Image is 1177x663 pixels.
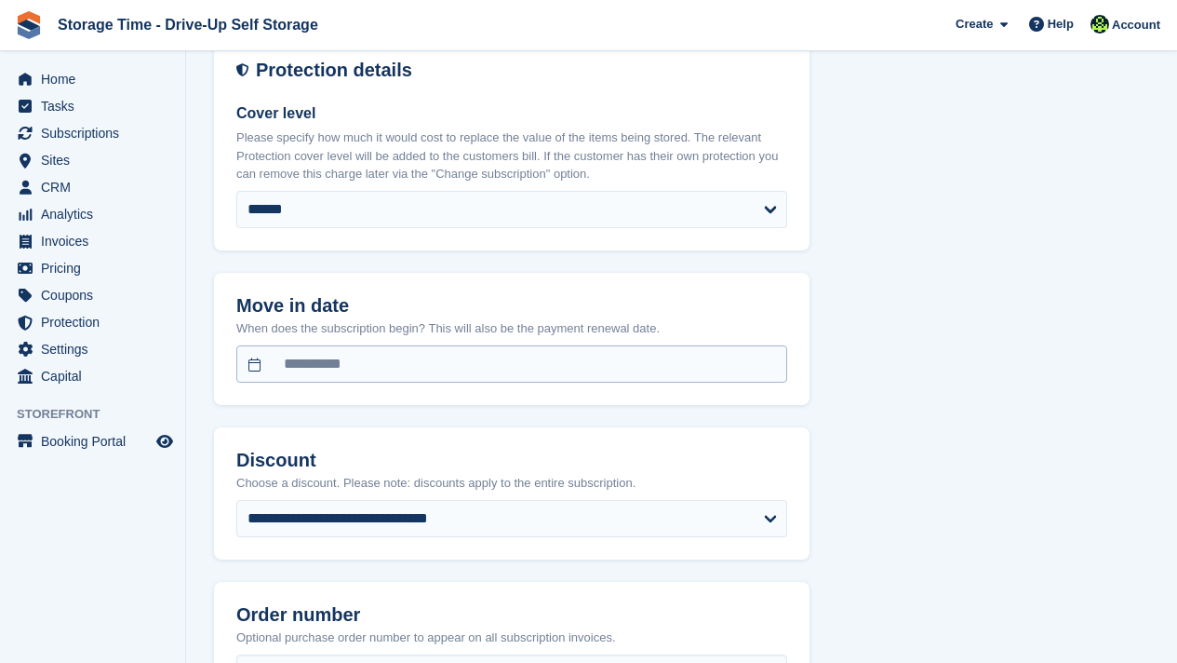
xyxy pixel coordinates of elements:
img: Laaibah Sarwar [1090,15,1109,34]
a: menu [9,363,176,389]
span: Sites [41,147,153,173]
span: Tasks [41,93,153,119]
a: menu [9,147,176,173]
p: Optional purchase order number to appear on all subscription invoices. [236,629,787,647]
h2: Protection details [256,60,787,81]
a: menu [9,201,176,227]
a: menu [9,93,176,119]
span: Help [1048,15,1074,34]
a: menu [9,336,176,362]
span: Storefront [17,405,185,424]
img: insurance-details-icon-731ffda60807649b61249b889ba3c5e2b5c27d34e2e1fb37a309f0fde93ff34a.svg [236,60,248,81]
span: Create [956,15,993,34]
a: menu [9,228,176,254]
a: Storage Time - Drive-Up Self Storage [50,9,326,40]
label: Cover level [236,102,787,125]
h2: Order number [236,604,787,626]
span: Protection [41,309,153,335]
a: menu [9,428,176,454]
span: Invoices [41,228,153,254]
span: Analytics [41,201,153,227]
h2: Discount [236,450,787,471]
h2: Move in date [236,295,787,317]
span: Subscriptions [41,120,153,146]
span: Capital [41,363,153,389]
a: menu [9,66,176,92]
span: Settings [41,336,153,362]
img: stora-icon-8386f47178a22dfd0bd8f6a31ec36ba5ce8667c1dd55bd0f319d3a0aa187defe.svg [15,11,43,39]
span: Account [1112,16,1160,34]
a: menu [9,174,176,200]
span: Pricing [41,255,153,281]
a: menu [9,282,176,308]
a: menu [9,309,176,335]
p: Choose a discount. Please note: discounts apply to the entire subscription. [236,474,787,493]
span: CRM [41,174,153,200]
a: Preview store [154,430,176,453]
a: menu [9,255,176,281]
p: When does the subscription begin? This will also be the payment renewal date. [236,319,787,338]
p: Please specify how much it would cost to replace the value of the items being stored. The relevan... [236,129,787,183]
span: Coupons [41,282,153,308]
span: Booking Portal [41,428,153,454]
span: Home [41,66,153,92]
a: menu [9,120,176,146]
